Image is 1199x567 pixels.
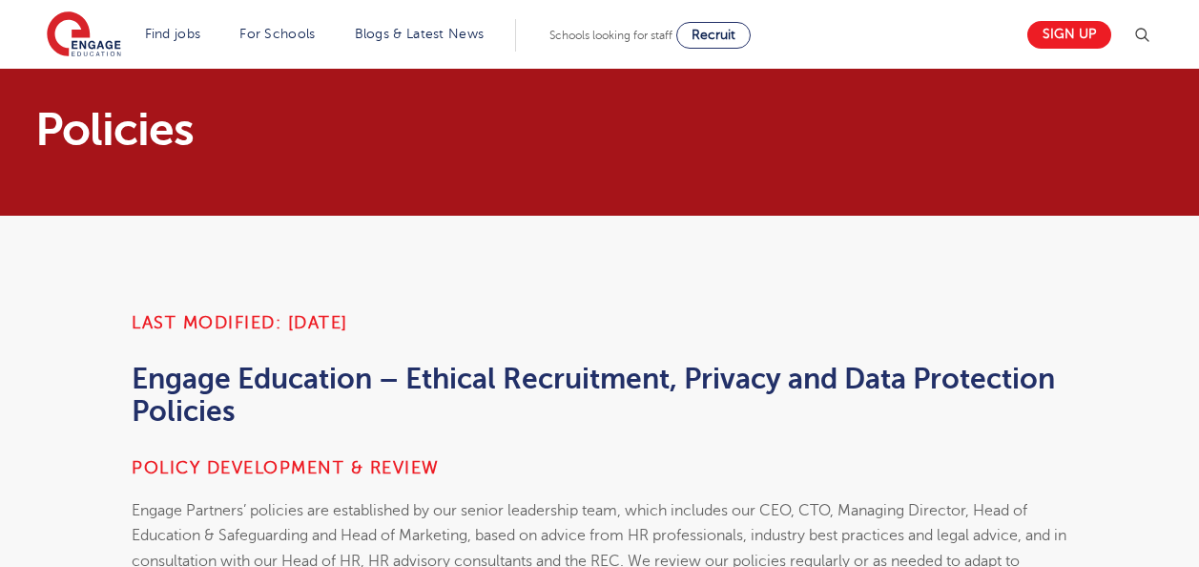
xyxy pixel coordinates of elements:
[676,22,751,49] a: Recruit
[47,11,121,59] img: Engage Education
[692,28,735,42] span: Recruit
[1027,21,1111,49] a: Sign up
[132,458,440,477] strong: Policy development & review
[145,27,201,41] a: Find jobs
[132,313,348,332] strong: Last Modified: [DATE]
[355,27,485,41] a: Blogs & Latest News
[549,29,672,42] span: Schools looking for staff
[35,107,778,153] h1: Policies
[239,27,315,41] a: For Schools
[132,363,1067,428] h2: Engage Education – Ethical Recruitment, Privacy and Data Protection Policies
